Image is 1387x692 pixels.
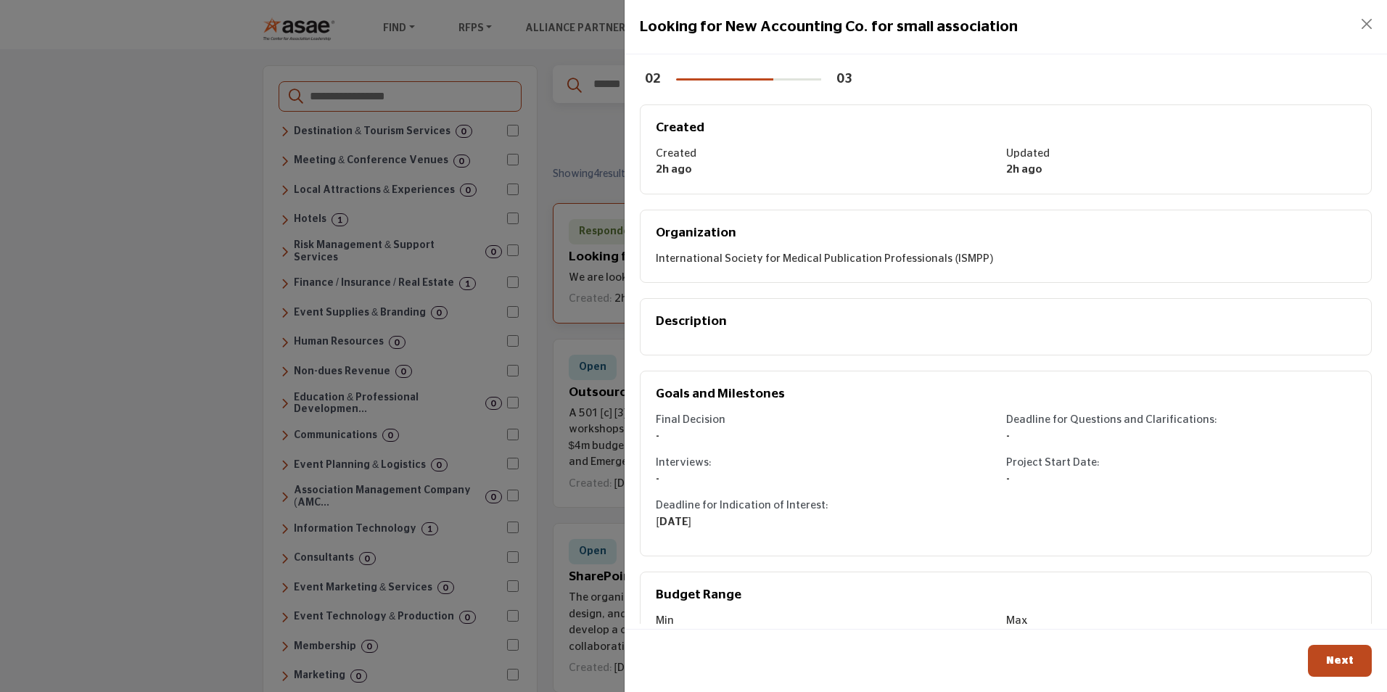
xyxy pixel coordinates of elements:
[656,251,1356,268] div: International Society for Medical Publication Professionals (ISMPP)
[656,148,696,159] span: Created
[656,615,674,626] span: Min
[1006,474,1010,485] span: -
[656,431,659,442] span: -
[656,314,1356,329] h5: Description
[640,15,1018,38] h4: Looking for New Accounting Co. for small association
[1006,412,1356,429] div: Deadline for Questions and Clarifications:
[1308,645,1372,677] button: Next
[836,70,852,89] div: 03
[656,588,1356,603] h5: Budget Range
[656,120,1356,136] h5: Created
[656,498,1005,514] div: Deadline for Indication of Interest:
[1006,455,1356,471] div: Project Start Date:
[1357,14,1377,34] button: Close
[1006,431,1010,442] span: -
[656,516,691,527] span: [DATE]
[656,412,1005,429] div: Final Decision
[656,474,659,485] span: -
[1006,148,1050,159] span: Updated
[1006,164,1042,175] span: 2h ago
[1326,655,1354,666] span: Next
[645,70,661,89] div: 02
[656,164,692,175] span: 2h ago
[656,387,1356,402] h5: Goals and Milestones
[656,226,1356,241] h5: Organization
[656,455,1005,471] div: Interviews:
[1006,615,1028,626] span: Max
